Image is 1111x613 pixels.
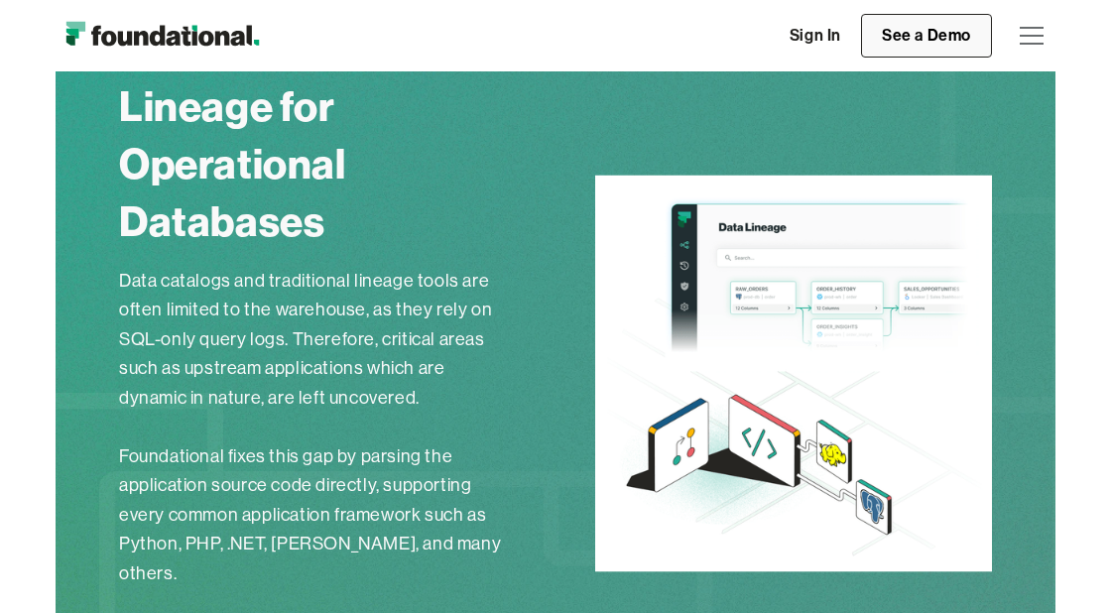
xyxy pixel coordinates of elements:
[1008,12,1055,60] div: menu
[1012,518,1111,613] iframe: Chat Widget
[56,16,269,56] a: home
[56,16,269,56] img: Foundational Logo
[119,266,516,588] p: Data catalogs and traditional lineage tools are often limited to the warehouse, as they rely on S...
[770,15,861,57] a: Sign In
[861,14,992,58] a: See a Demo
[119,77,516,251] h2: Lineage for Operational Databases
